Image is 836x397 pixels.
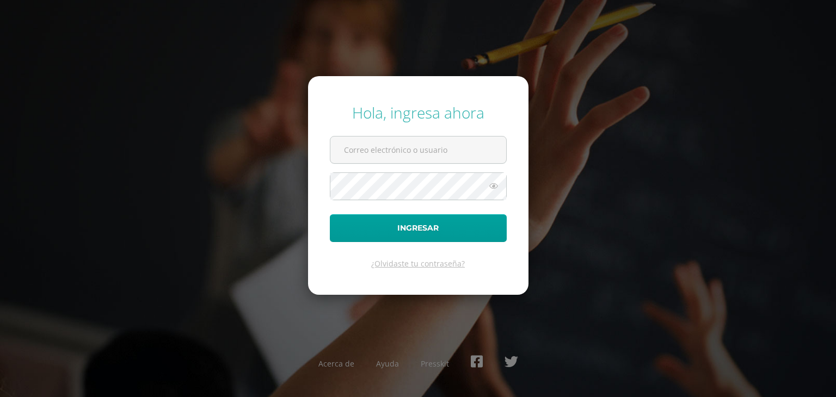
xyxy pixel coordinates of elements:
input: Correo electrónico o usuario [330,137,506,163]
a: Acerca de [318,358,354,369]
div: Hola, ingresa ahora [330,102,507,123]
a: ¿Olvidaste tu contraseña? [371,258,465,269]
a: Ayuda [376,358,399,369]
button: Ingresar [330,214,507,242]
a: Presskit [421,358,449,369]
